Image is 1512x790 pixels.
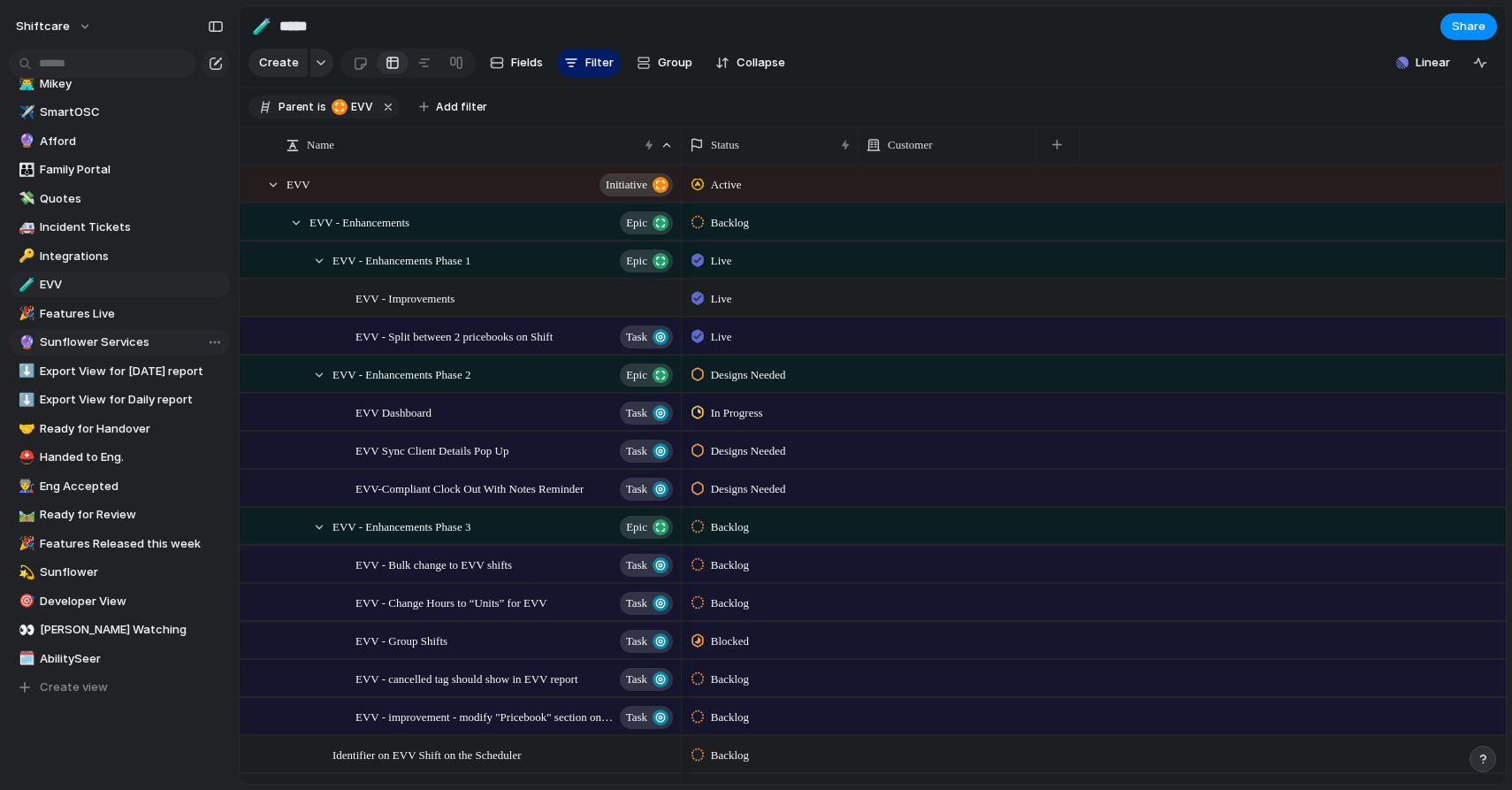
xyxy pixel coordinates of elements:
[19,73,31,94] div: 👨‍💻
[9,588,230,615] a: 🎯Developer View
[9,617,230,643] div: 👀[PERSON_NAME] Watching
[620,516,673,539] button: Epic
[620,706,673,729] button: Task
[248,12,276,41] button: 🧪
[9,531,230,557] div: 🎉Features Released this week
[16,363,34,380] button: ⬇️
[711,594,749,612] span: Backlog
[9,272,230,298] a: 🧪EVV
[332,516,470,536] span: EVV - Enhancements Phase 3
[620,249,673,272] button: Epic
[309,211,409,232] span: EVV - Enhancements
[19,476,31,496] div: 👨‍🏭
[19,620,31,640] div: 👀
[279,99,314,115] span: Parent
[40,506,224,524] span: Ready for Review
[9,214,230,241] div: 🚑Incident Tickets
[483,49,550,77] button: Fields
[40,334,224,351] span: Sunflower Services
[9,329,230,356] a: 🔮Sunflower Services
[620,668,673,691] button: Task
[16,248,34,265] button: 🔑
[40,248,224,265] span: Integrations
[9,128,230,155] a: 🔮Afford
[626,705,647,730] span: Task
[599,173,673,196] button: initiative
[351,99,373,115] span: EVV
[626,629,647,654] span: Task
[9,473,230,500] a: 👨‍🏭Eng Accepted
[40,219,224,236] span: Incident Tickets
[1416,54,1450,72] span: Linear
[355,402,431,422] span: EVV Dashboard
[40,478,224,495] span: Eng Accepted
[16,449,34,466] button: ⛑️
[332,364,470,384] span: EVV - Enhancements Phase 2
[9,301,230,327] a: 🎉Features Live
[40,621,224,639] span: [PERSON_NAME] Watching
[16,104,34,121] button: ✈️
[40,363,224,380] span: Export View for [DATE] report
[711,747,749,764] span: Backlog
[19,591,31,611] div: 🎯
[511,54,543,72] span: Fields
[40,133,224,150] span: Afford
[8,12,101,41] button: shiftcare
[9,646,230,672] a: 🗓️AbilitySeer
[711,290,732,308] span: Live
[355,478,584,498] span: EVV-Compliant Clock Out With Notes Reminder
[9,186,230,212] a: 💸Quotes
[626,325,647,349] span: Task
[626,439,647,464] span: Task
[711,136,739,154] span: Status
[9,243,230,270] div: 🔑Integrations
[711,633,749,650] span: Blocked
[19,303,31,324] div: 🎉
[40,276,224,294] span: EVV
[16,506,34,524] button: 🛤️
[19,418,31,439] div: 🤝
[626,401,647,426] span: Task
[16,593,34,610] button: 🎯
[9,502,230,528] a: 🛤️Ready for Review
[16,650,34,668] button: 🗓️
[332,99,373,115] span: EVV
[9,416,230,442] a: 🤝Ready for Handover
[626,477,647,502] span: Task
[9,157,230,183] a: 👪Family Portal
[9,71,230,97] a: 👨‍💻Mikey
[620,440,673,463] button: Task
[355,630,447,650] span: EVV - Group Shifts
[711,518,749,536] span: Backlog
[328,97,377,117] button: EVV
[9,559,230,586] a: 💫Sunflower
[888,136,933,154] span: Customer
[40,449,224,466] span: Handed to Eng.
[40,535,224,553] span: Features Released this week
[16,621,34,639] button: 👀
[355,288,454,308] span: EVV - Improvements
[16,276,34,294] button: 🧪
[711,328,732,346] span: Live
[9,358,230,385] div: ⬇️Export View for [DATE] report
[19,246,31,266] div: 🔑
[711,556,749,574] span: Backlog
[626,667,647,692] span: Task
[620,592,673,615] button: Task
[40,564,224,581] span: Sunflower
[16,535,34,553] button: 🎉
[252,14,271,38] div: 🧪
[711,404,763,422] span: In Progress
[737,54,785,72] span: Collapse
[626,515,647,540] span: Epic
[626,553,647,578] span: Task
[626,363,647,387] span: Epic
[16,190,34,208] button: 💸
[711,671,749,688] span: Backlog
